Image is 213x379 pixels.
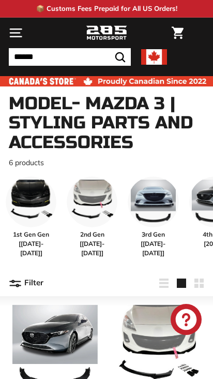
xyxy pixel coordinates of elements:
input: Search [9,48,131,66]
a: 2nd Gen [[DATE]-[DATE]] [67,177,117,258]
span: 3rd Gen [[DATE]-[DATE]] [128,230,178,258]
a: 3rd Gen [[DATE]-[DATE]] [128,177,178,258]
span: 1st Gen Gen [[DATE]-[DATE]] [6,230,56,258]
a: Cart [166,18,189,48]
p: 📦 Customs Fees Prepaid for All US Orders! [36,4,177,14]
span: 2nd Gen [[DATE]-[DATE]] [67,230,117,258]
button: Filter [9,271,43,296]
p: 6 products [9,157,204,168]
h1: Model- Mazda 3 | Styling Parts and Accessories [9,94,204,152]
a: 1st Gen Gen [[DATE]-[DATE]] [6,177,56,258]
img: Logo_285_Motorsport_areodynamics_components [86,24,127,42]
inbox-online-store-chat: Shopify online store chat [168,304,205,338]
